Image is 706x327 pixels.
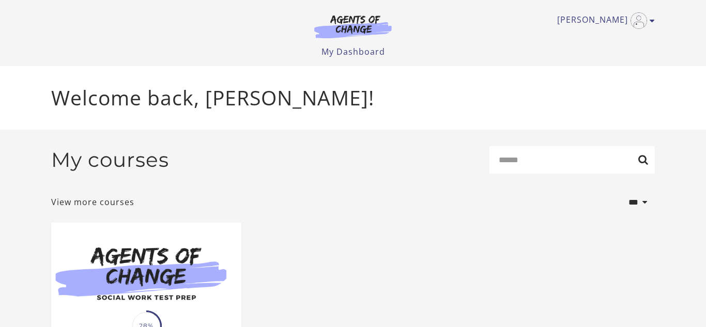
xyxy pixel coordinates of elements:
p: Welcome back, [PERSON_NAME]! [51,83,655,113]
a: My Dashboard [321,46,385,57]
h2: My courses [51,148,169,172]
img: Agents of Change Logo [303,14,403,38]
a: View more courses [51,196,134,208]
a: Toggle menu [557,12,650,29]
